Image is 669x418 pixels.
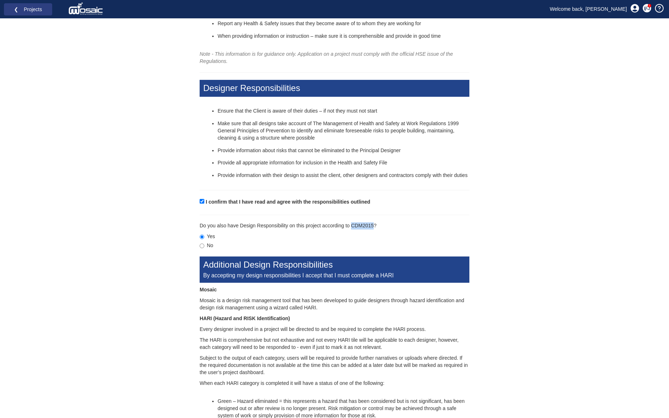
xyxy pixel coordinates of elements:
[218,172,469,179] li: Provide information with their design to assist the client, other designers and contractors compl...
[200,80,469,96] h3: Designer Responsibilities
[545,4,632,14] a: Welcome back, [PERSON_NAME]
[218,33,469,40] li: When providing information or instruction – make sure it is comprehensible and provide in good time
[68,2,105,16] img: logo_white.png
[218,108,469,115] li: Ensure that the Client is aware of their duties – if not they must not start
[200,51,453,64] i: Note - This information is for guidance only. Application on a project must comply with the offic...
[200,297,469,312] p: Mosaic is a design risk management tool that has been developed to guide designers through hazard...
[218,159,469,167] li: Provide all appropriate information for inclusion in the Health and Safety File
[218,120,469,142] li: Make sure that all designs take account of The Management of Health and Safety at Work Regulation...
[206,199,370,206] label: I confirm that I have read and agree with the responsibilities outlined
[203,272,394,278] small: By accepting my design responsibilities I accept that I must complete a HARI
[200,337,469,351] p: The HARI is comprehensive but not exhaustive and not every HARI tile will be applicable to each d...
[200,244,204,248] input: No
[200,287,217,292] strong: Mosaic
[9,5,47,14] a: ❮ Projects
[218,147,469,154] li: Provide information about risks that cannot be eliminated to the Principal Designer
[200,233,215,240] label: Yes
[200,380,469,387] p: When each HARI category is completed it will have a status of one of the following:
[638,386,664,413] iframe: Chat
[200,256,469,283] h3: Additional Design Responsibilities
[200,222,469,230] p: Do you also have Design Responsibility on this project according to CDM2015?
[200,326,469,333] p: Every designer involved in a project will be directed to and be required to complete the HARI pro...
[200,235,204,239] input: Yes
[200,355,469,376] p: Subject to the output of each category, users will be required to provide further narratives or u...
[200,242,213,249] label: No
[218,20,469,27] li: Report any Health & Safety issues that they become aware of to whom they are working for
[200,315,290,321] strong: HARI (Hazard and RISK Identification)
